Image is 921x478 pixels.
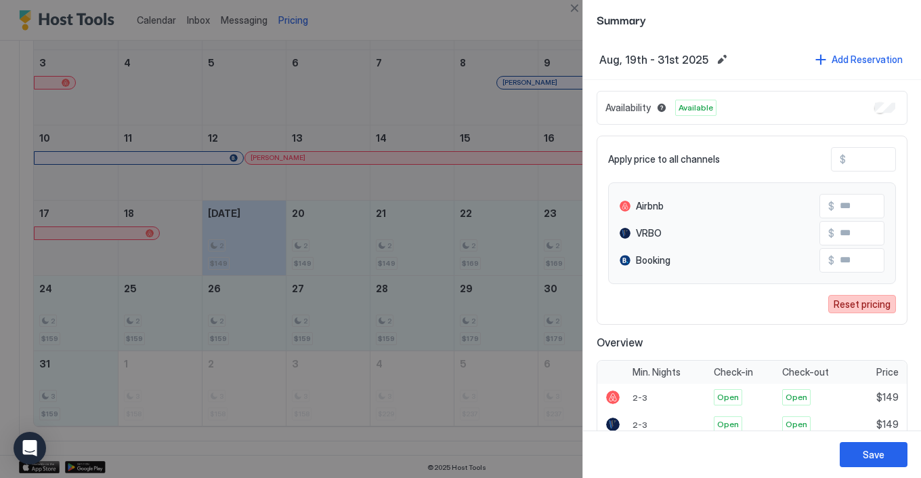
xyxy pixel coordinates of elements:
span: Summary [597,11,907,28]
span: Open [717,391,739,403]
span: Available [679,102,713,114]
span: $ [828,200,834,212]
span: Open [786,391,807,403]
button: Save [840,442,907,467]
span: Availability [605,102,651,114]
span: Booking [636,254,670,266]
span: $149 [876,391,899,403]
div: Add Reservation [832,52,903,66]
span: Airbnb [636,200,664,212]
span: $ [828,254,834,266]
button: Blocked dates override all pricing rules and remain unavailable until manually unblocked [654,100,670,116]
div: Save [863,447,884,462]
span: $ [840,153,846,165]
span: Price [876,366,899,378]
span: Open [717,418,739,431]
button: Add Reservation [813,50,905,68]
span: Check-out [782,366,829,378]
span: Apply price to all channels [608,153,720,165]
span: Check-in [714,366,753,378]
div: Reset pricing [834,297,891,311]
span: Aug, 19th - 31st 2025 [599,53,708,66]
div: Open Intercom Messenger [14,432,46,464]
button: Reset pricing [828,295,896,313]
span: VRBO [636,227,662,239]
span: $149 [876,418,899,431]
span: 2-3 [633,393,647,403]
button: Edit date range [714,52,730,68]
span: Open [786,418,807,431]
span: Overview [597,336,907,349]
span: $ [828,227,834,239]
span: Min. Nights [633,366,681,378]
span: 2-3 [633,420,647,430]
